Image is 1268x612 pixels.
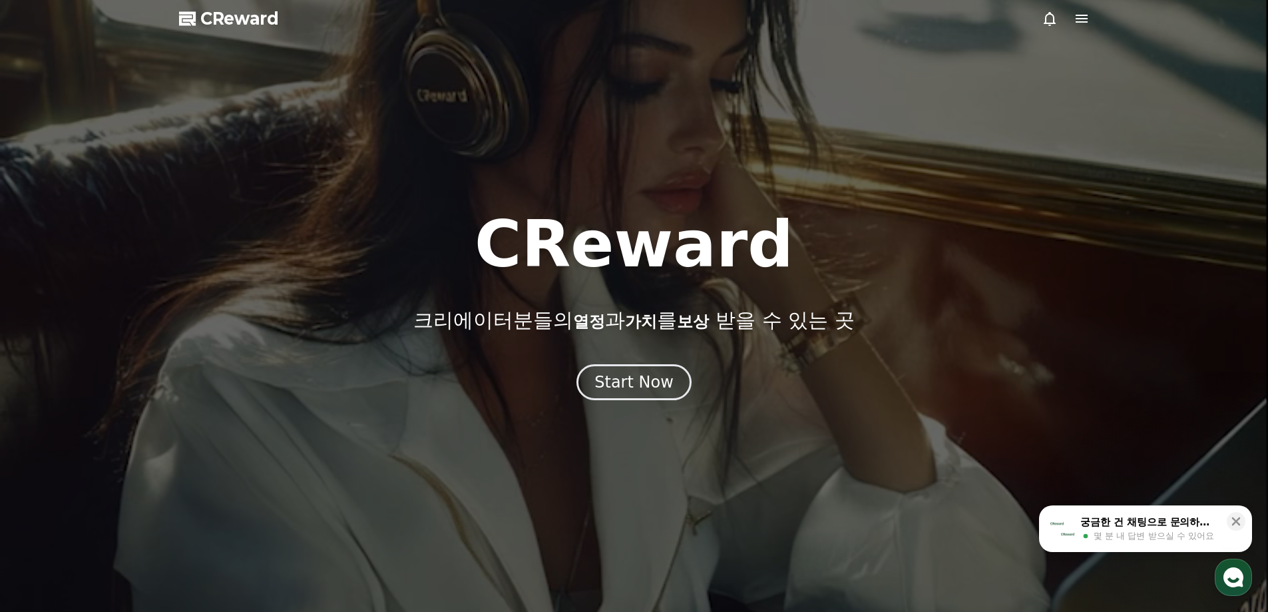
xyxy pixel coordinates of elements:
[200,8,279,29] span: CReward
[573,312,605,331] span: 열정
[576,364,692,400] button: Start Now
[179,8,279,29] a: CReward
[576,378,692,390] a: Start Now
[625,312,657,331] span: 가치
[594,372,674,393] div: Start Now
[413,308,854,332] p: 크리에이터분들의 과 를 받을 수 있는 곳
[475,212,793,276] h1: CReward
[677,312,709,331] span: 보상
